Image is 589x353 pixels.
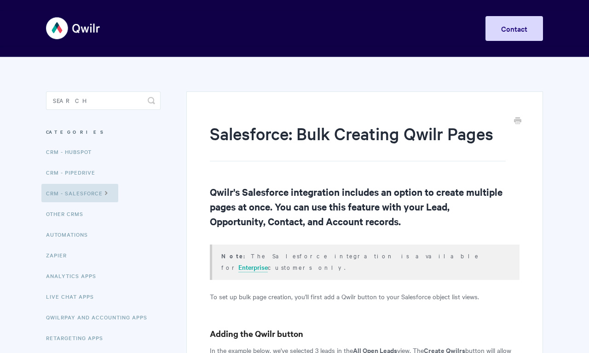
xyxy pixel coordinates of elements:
h3: Adding the Qwilr button [210,327,520,340]
a: Zapier [46,246,74,264]
a: QwilrPay and Accounting Apps [46,308,154,326]
p: To set up bulk page creation, you'll first add a Qwilr button to your Salesforce object list views. [210,291,520,302]
a: Retargeting Apps [46,329,110,347]
img: Qwilr Help Center [46,11,101,46]
a: Analytics Apps [46,267,103,285]
p: The Salesforce integration is available for customers only. [221,250,508,273]
a: CRM - HubSpot [46,142,98,161]
a: Enterprise [238,262,268,273]
a: Print this Article [514,116,521,126]
h2: Qwilr's Salesforce integration includes an option to create multiple pages at once. You can use t... [210,184,520,228]
a: Contact [485,16,543,41]
input: Search [46,91,161,110]
a: Automations [46,225,95,244]
a: CRM - Pipedrive [46,163,102,182]
h3: Categories [46,124,161,140]
strong: Note: [221,251,251,260]
a: Live Chat Apps [46,287,101,306]
h1: Salesforce: Bulk Creating Qwilr Pages [210,122,506,161]
a: CRM - Salesforce [41,184,118,202]
a: Other CRMs [46,205,90,223]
